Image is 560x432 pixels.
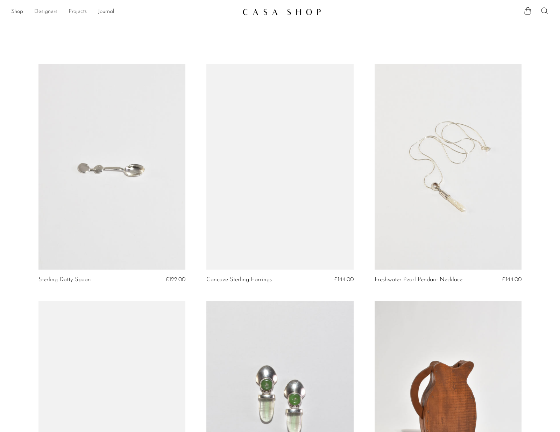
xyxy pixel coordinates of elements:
a: Journal [98,7,114,16]
span: £144.00 [334,277,354,283]
a: Shop [11,7,23,16]
span: £144.00 [502,277,522,283]
a: Projects [69,7,87,16]
a: Concave Sterling Earrings [206,277,272,283]
span: £122.00 [166,277,185,283]
ul: NEW HEADER MENU [11,6,237,18]
a: Designers [34,7,57,16]
a: Freshwater Pearl Pendant Necklace [375,277,462,283]
a: Sterling Dotty Spoon [38,277,91,283]
nav: Desktop navigation [11,6,237,18]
